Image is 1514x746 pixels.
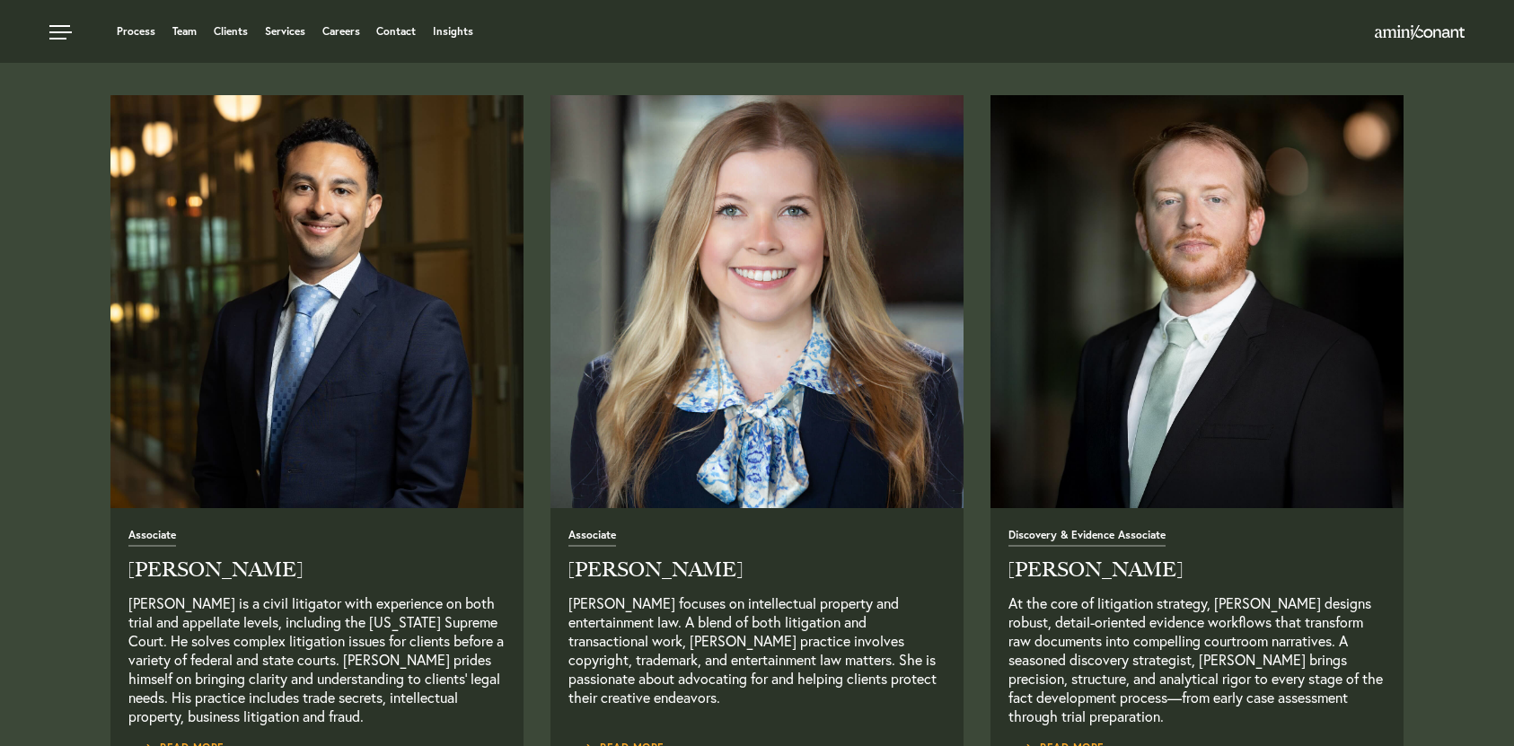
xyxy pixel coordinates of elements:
[541,84,974,518] img: AC-Headshot-New-New.jpg
[568,527,946,725] a: Read Full Bio
[990,95,1404,508] img: ac-headshot-ben.jpg
[433,26,473,37] a: Insights
[128,560,506,580] h2: [PERSON_NAME]
[376,26,416,37] a: Contact
[322,26,360,37] a: Careers
[117,26,155,37] a: Process
[128,530,176,547] span: Associate
[550,95,964,508] a: Read Full Bio
[1375,26,1465,40] a: Home
[1008,560,1386,580] h2: [PERSON_NAME]
[128,593,506,725] p: [PERSON_NAME] is a civil litigator with experience on both trial and appellate levels, including ...
[214,26,248,37] a: Clients
[110,95,524,508] a: Read Full Bio
[1008,527,1386,725] a: Read Full Bio
[568,593,946,725] p: [PERSON_NAME] focuses on intellectual property and entertainment law. A blend of both litigation ...
[1008,593,1386,725] p: At the core of litigation strategy, [PERSON_NAME] designs robust, detail-oriented evidence workfl...
[1375,25,1465,39] img: Amini & Conant
[172,26,197,37] a: Team
[265,26,305,37] a: Services
[568,530,616,547] span: Associate
[990,95,1404,508] a: Read Full Bio
[568,560,946,580] h2: [PERSON_NAME]
[1008,530,1166,547] span: Discovery & Evidence Associate
[128,527,506,725] a: Read Full Bio
[110,95,524,508] img: AC-Headshot-josheames.jpg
